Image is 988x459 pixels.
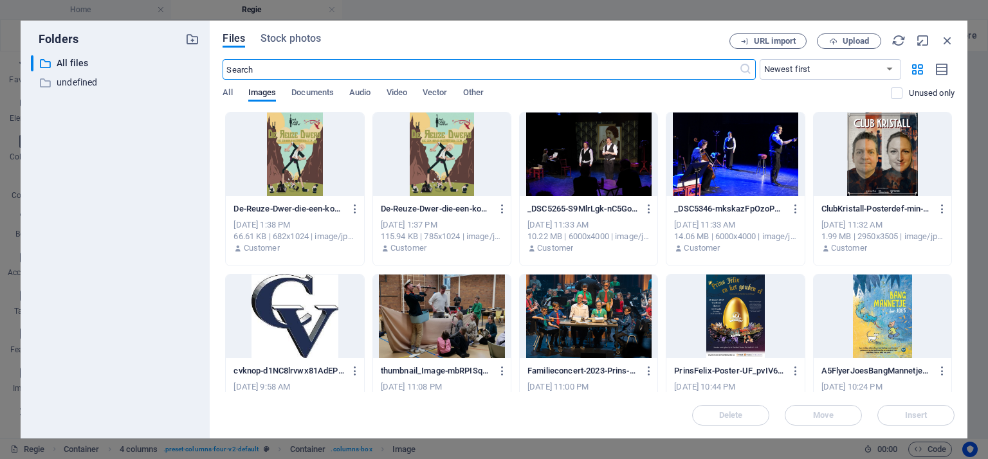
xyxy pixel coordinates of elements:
[261,31,321,46] span: Stock photos
[244,242,280,254] p: Customer
[233,381,356,393] div: [DATE] 9:58 AM
[684,242,720,254] p: Customer
[31,75,199,91] div: undefined
[390,242,426,254] p: Customer
[387,85,407,103] span: Video
[527,365,638,377] p: Familieconcert-2023-Prins-Felix-en-het-gouden-ei_1-mV9gjrgtBFdUu6-ppE_5dQ.jpg
[674,231,796,242] div: 14.06 MB | 6000x4000 | image/jpeg
[527,203,638,215] p: _DSC5265-S9MlrLgk-nC5GobjlY073g.JPG
[463,85,484,103] span: Other
[674,203,785,215] p: _DSC5346-mkskazFpOzoPskXd-VSIww.JPG
[349,85,370,103] span: Audio
[233,231,356,242] div: 66.61 KB | 682x1024 | image/jpeg
[843,37,869,45] span: Upload
[381,219,503,231] div: [DATE] 1:37 PM
[909,87,955,99] p: Displays only files that are not in use on the website. Files added during this session can still...
[754,37,796,45] span: URL import
[57,75,176,90] p: undefined
[381,365,491,377] p: thumbnail_Image-mbRPISqd4ido--Xj2QhIrA.png
[916,33,930,48] i: Minimize
[233,203,344,215] p: De-Reuze-Dwer-die-een-kopje-kleiner-wil-zijn-A3-foto-Michiel-Schellekens-jeugdtheater-785x1024_2x...
[31,31,78,48] p: Folders
[821,381,944,393] div: [DATE] 10:24 PM
[381,231,503,242] div: 115.94 KB | 785x1024 | image/jpeg
[527,231,650,242] div: 10.22 MB | 6000x4000 | image/jpeg
[674,381,796,393] div: [DATE] 10:44 PM
[892,33,906,48] i: Reload
[674,219,796,231] div: [DATE] 11:33 AM
[537,242,573,254] p: Customer
[821,219,944,231] div: [DATE] 11:32 AM
[223,85,232,103] span: All
[223,59,738,80] input: Search
[31,55,33,71] div: ​
[185,32,199,46] i: Create new folder
[381,381,503,393] div: [DATE] 11:08 PM
[57,56,176,71] p: All files
[831,242,867,254] p: Customer
[821,365,932,377] p: A5FlyerJoesBangMannetjeFRONTCPDF-VBsveO-UbcgAn_8zBsPBOA.jpg
[233,365,344,377] p: cvknop-d1NC8lrvwx81AdEPKA4ZWA.jpeg
[527,381,650,393] div: [DATE] 11:00 PM
[817,33,881,49] button: Upload
[233,219,356,231] div: [DATE] 1:38 PM
[729,33,807,49] button: URL import
[423,85,448,103] span: Vector
[674,365,785,377] p: PrinsFelix-Poster-UF_pvIV6C8cvAxLy6KGe3g.jpeg
[821,231,944,242] div: 1.99 MB | 2950x3505 | image/jpeg
[291,85,334,103] span: Documents
[527,219,650,231] div: [DATE] 11:33 AM
[381,203,491,215] p: De-Reuze-Dwer-die-een-kopje-kleiner-wil-zijn-A3-foto-Michiel-Schellekens-jeugdtheater-785x1024-9D...
[821,203,932,215] p: ClubKristall-Posterdef-min-4DpAAy63LNvE9JCebO8Gtg.jpg
[940,33,955,48] i: Close
[223,31,245,46] span: Files
[248,85,277,103] span: Images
